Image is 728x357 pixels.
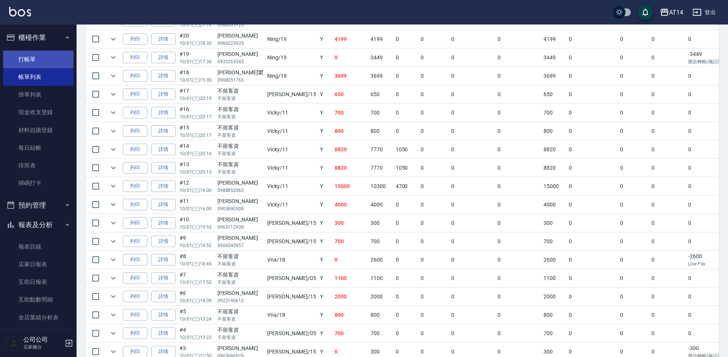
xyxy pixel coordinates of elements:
[542,177,567,195] td: 15000
[496,141,542,159] td: 0
[217,187,263,194] p: 0988852062
[369,141,394,159] td: 7770
[151,88,176,100] a: 詳情
[318,214,333,232] td: Y
[618,141,650,159] td: 0
[3,174,73,192] a: 掃碼打卡
[178,67,215,85] td: #18
[318,104,333,122] td: Y
[449,233,496,251] td: 0
[217,50,263,58] div: [PERSON_NAME]
[217,95,263,102] p: 不留客資
[180,150,214,157] p: 10/01 (三) 20:16
[419,196,449,214] td: 0
[180,77,214,84] p: 10/01 (三) 15:30
[618,251,650,269] td: 0
[217,224,263,231] p: 0965112938
[567,159,618,177] td: 0
[542,122,567,140] td: 800
[449,85,496,103] td: 0
[496,49,542,67] td: 0
[650,122,686,140] td: 0
[151,328,176,339] a: 詳情
[567,122,618,140] td: 0
[3,255,73,273] a: 店家日報表
[650,233,686,251] td: 0
[108,291,119,302] button: expand row
[217,150,263,157] p: 不留客資
[449,214,496,232] td: 0
[180,224,214,231] p: 10/01 (三) 19:53
[265,159,318,177] td: Vicky /11
[123,236,147,247] button: 列印
[333,104,369,122] td: 700
[449,67,496,85] td: 0
[217,105,263,113] div: 不留客資
[151,144,176,156] a: 詳情
[618,85,650,103] td: 0
[449,49,496,67] td: 0
[369,122,394,140] td: 800
[151,254,176,266] a: 詳情
[567,85,618,103] td: 0
[178,30,215,48] td: #20
[123,88,147,100] button: 列印
[217,87,263,95] div: 不留客資
[333,141,369,159] td: 8820
[123,125,147,137] button: 列印
[318,159,333,177] td: Y
[217,205,263,212] p: 0903690508
[419,233,449,251] td: 0
[108,162,119,174] button: expand row
[650,104,686,122] td: 0
[394,104,419,122] td: 0
[151,125,176,137] a: 詳情
[333,122,369,140] td: 800
[650,159,686,177] td: 0
[265,67,318,85] td: Ning /19
[151,33,176,45] a: 詳情
[6,336,21,351] img: Person
[618,49,650,67] td: 0
[542,67,567,85] td: 3699
[123,309,147,321] button: 列印
[108,125,119,137] button: expand row
[3,103,73,121] a: 現金收支登錄
[369,251,394,269] td: 2600
[217,113,263,120] p: 不留客資
[496,251,542,269] td: 0
[123,254,147,266] button: 列印
[3,291,73,308] a: 互助點數明細
[567,196,618,214] td: 0
[394,159,419,177] td: 1050
[496,214,542,232] td: 0
[180,132,214,139] p: 10/01 (三) 20:17
[318,67,333,85] td: Y
[151,309,176,321] a: 詳情
[217,234,263,242] div: [PERSON_NAME]
[496,159,542,177] td: 0
[265,122,318,140] td: Vicky /11
[180,95,214,102] p: 10/01 (三) 20:19
[178,85,215,103] td: #17
[9,7,31,16] img: Logo
[180,113,214,120] p: 10/01 (三) 20:17
[178,251,215,269] td: #8
[618,177,650,195] td: 0
[496,104,542,122] td: 0
[3,273,73,291] a: 互助日報表
[178,196,215,214] td: #11
[178,104,215,122] td: #16
[650,251,686,269] td: 0
[318,85,333,103] td: Y
[265,30,318,48] td: Ning /19
[567,49,618,67] td: 0
[419,141,449,159] td: 0
[449,30,496,48] td: 0
[123,272,147,284] button: 列印
[3,51,73,68] a: 打帳單
[217,142,263,150] div: 不留客資
[123,162,147,174] button: 列印
[217,132,263,139] p: 不留客資
[265,251,318,269] td: Vna /18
